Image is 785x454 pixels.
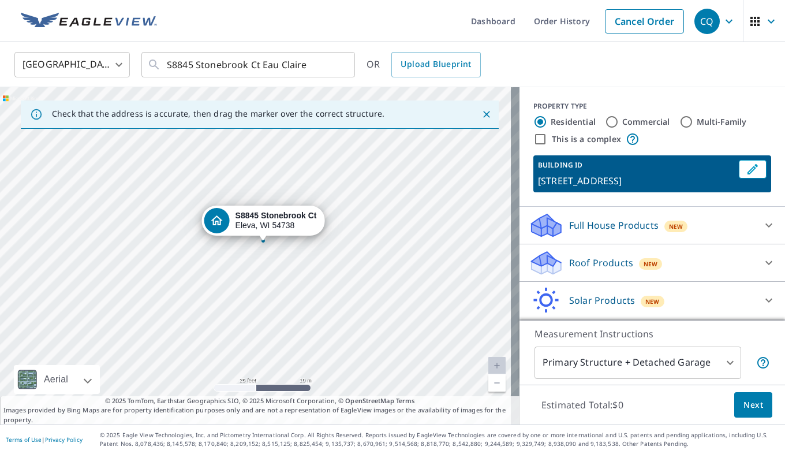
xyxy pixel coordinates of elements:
div: OR [367,52,481,77]
img: EV Logo [21,13,157,30]
a: Current Level 20, Zoom Out [488,374,506,392]
div: Aerial [40,365,72,394]
label: Residential [551,116,596,128]
button: Close [479,107,494,122]
span: New [645,297,660,306]
div: Roof ProductsNew [529,249,776,277]
span: New [669,222,683,231]
div: [GEOGRAPHIC_DATA] [14,49,130,81]
a: OpenStreetMap [345,396,394,405]
label: Commercial [622,116,670,128]
p: Solar Products [569,293,635,307]
span: Next [743,398,763,412]
div: Full House ProductsNew [529,211,776,239]
span: New [644,259,658,269]
label: This is a complex [552,133,621,145]
div: Dropped pin, building 1, Residential property, S8845 Stonebrook Ct Eleva, WI 54738 [202,206,325,241]
p: Estimated Total: $0 [532,392,633,418]
span: Upload Blueprint [401,57,471,72]
div: Primary Structure + Detached Garage [534,347,741,379]
p: Roof Products [569,256,633,270]
p: Check that the address is accurate, then drag the marker over the correct structure. [52,109,384,119]
a: Cancel Order [605,9,684,34]
p: Full House Products [569,218,659,232]
p: © 2025 Eagle View Technologies, Inc. and Pictometry International Corp. All Rights Reserved. Repo... [100,431,779,448]
div: Solar ProductsNew [529,286,776,314]
a: Current Level 20, Zoom In Disabled [488,357,506,374]
div: CQ [694,9,720,34]
a: Terms of Use [6,436,42,444]
div: Aerial [14,365,100,394]
p: [STREET_ADDRESS] [538,174,734,188]
div: PROPERTY TYPE [533,101,771,111]
p: Measurement Instructions [534,327,770,341]
p: BUILDING ID [538,160,582,170]
label: Multi-Family [697,116,747,128]
input: Search by address or latitude-longitude [167,49,331,81]
a: Privacy Policy [45,436,83,444]
p: | [6,436,83,443]
button: Edit building 1 [739,160,767,178]
strong: S8845 Stonebrook Ct [235,211,317,220]
span: © 2025 TomTom, Earthstar Geographics SIO, © 2025 Microsoft Corporation, © [105,396,415,406]
span: Your report will include the primary structure and a detached garage if one exists. [756,356,770,370]
button: Next [734,392,772,418]
a: Terms [396,396,415,405]
a: Upload Blueprint [391,52,480,77]
div: Eleva, WI 54738 [235,211,317,230]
